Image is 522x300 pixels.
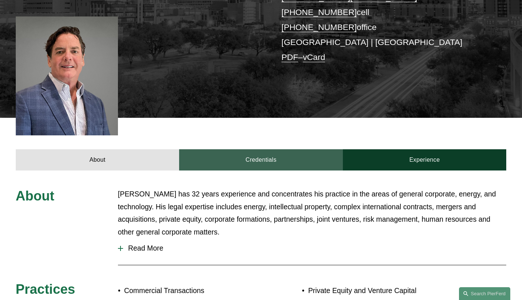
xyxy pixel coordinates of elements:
[343,149,507,170] a: Experience
[179,149,343,170] a: Credentials
[124,284,261,297] p: Commercial Transactions
[308,284,466,297] p: Private Equity and Venture Capital
[303,52,325,62] a: vCard
[16,282,75,297] span: Practices
[118,188,506,239] p: [PERSON_NAME] has 32 years experience and concentrates his practice in the areas of general corpo...
[118,239,506,258] button: Read More
[281,52,298,62] a: PDF
[16,149,179,170] a: About
[16,188,54,203] span: About
[281,22,357,32] a: [PHONE_NUMBER]
[123,244,506,252] span: Read More
[459,287,510,300] a: Search this site
[281,7,357,17] a: [PHONE_NUMBER]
